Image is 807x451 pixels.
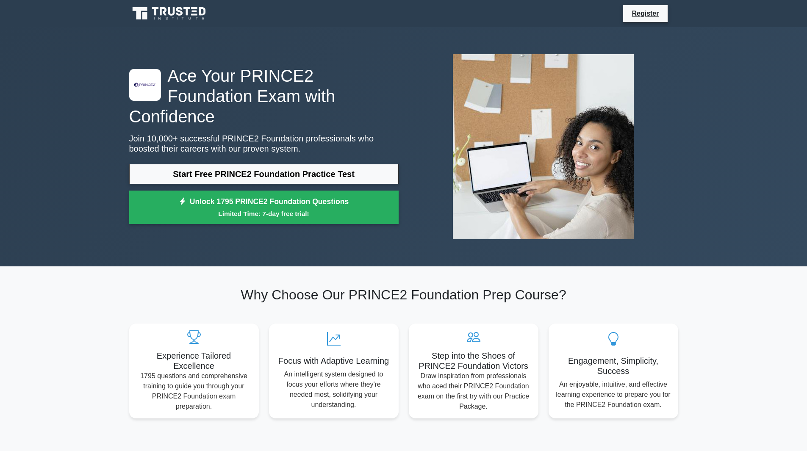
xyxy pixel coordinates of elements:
small: Limited Time: 7-day free trial! [140,209,388,219]
h1: Ace Your PRINCE2 Foundation Exam with Confidence [129,66,399,127]
a: Unlock 1795 PRINCE2 Foundation QuestionsLimited Time: 7-day free trial! [129,191,399,224]
p: Join 10,000+ successful PRINCE2 Foundation professionals who boosted their careers with our prove... [129,133,399,154]
h5: Engagement, Simplicity, Success [555,356,671,376]
h5: Experience Tailored Excellence [136,351,252,371]
p: An intelligent system designed to focus your efforts where they're needed most, solidifying your ... [276,369,392,410]
h2: Why Choose Our PRINCE2 Foundation Prep Course? [129,287,678,303]
p: 1795 questions and comprehensive training to guide you through your PRINCE2 Foundation exam prepa... [136,371,252,412]
a: Register [627,8,664,19]
p: Draw inspiration from professionals who aced their PRINCE2 Foundation exam on the first try with ... [416,371,532,412]
h5: Step into the Shoes of PRINCE2 Foundation Victors [416,351,532,371]
p: An enjoyable, intuitive, and effective learning experience to prepare you for the PRINCE2 Foundat... [555,379,671,410]
a: Start Free PRINCE2 Foundation Practice Test [129,164,399,184]
h5: Focus with Adaptive Learning [276,356,392,366]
